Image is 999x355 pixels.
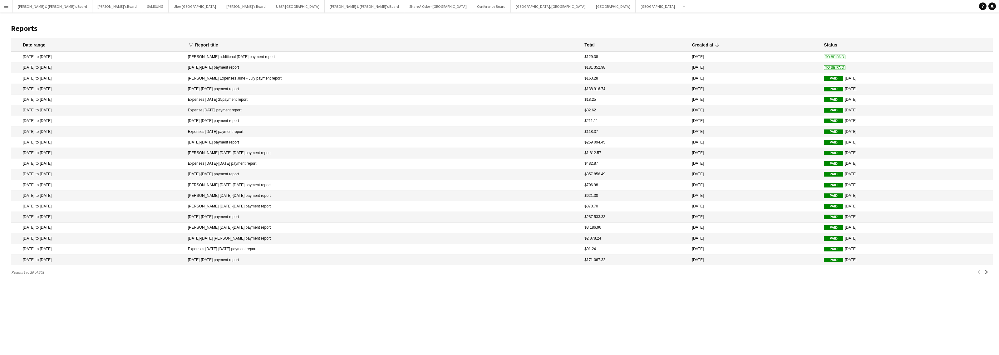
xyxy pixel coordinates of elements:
[824,87,843,91] span: Paid
[824,236,843,241] span: Paid
[824,225,843,230] span: Paid
[185,116,582,127] mat-cell: [DATE]-[DATE] payment report
[689,201,821,212] mat-cell: [DATE]
[13,0,92,12] button: [PERSON_NAME] & [PERSON_NAME]'s Board
[11,148,185,158] mat-cell: [DATE] to [DATE]
[185,223,582,233] mat-cell: [PERSON_NAME] [DATE]-[DATE] payment report
[581,212,689,222] mat-cell: $287 533.33
[185,127,582,137] mat-cell: Expenses [DATE] payment report
[23,42,45,48] div: Date range
[824,55,845,59] span: To Be Paid
[185,95,582,105] mat-cell: Expenses [DATE] 25payment report
[689,180,821,191] mat-cell: [DATE]
[821,244,993,255] mat-cell: [DATE]
[581,244,689,255] mat-cell: $91.24
[581,52,689,62] mat-cell: $129.38
[689,73,821,84] mat-cell: [DATE]
[581,73,689,84] mat-cell: $163.28
[689,169,821,180] mat-cell: [DATE]
[581,148,689,158] mat-cell: $1 812.57
[824,65,845,70] span: To Be Paid
[11,223,185,233] mat-cell: [DATE] to [DATE]
[689,52,821,62] mat-cell: [DATE]
[195,42,224,48] div: Report title
[185,169,582,180] mat-cell: [DATE]-[DATE] payment report
[692,42,713,48] div: Created at
[689,158,821,169] mat-cell: [DATE]
[689,63,821,73] mat-cell: [DATE]
[689,105,821,116] mat-cell: [DATE]
[692,42,719,48] div: Created at
[824,108,843,113] span: Paid
[11,212,185,222] mat-cell: [DATE] to [DATE]
[689,244,821,255] mat-cell: [DATE]
[11,24,993,33] h1: Reports
[821,180,993,191] mat-cell: [DATE]
[11,52,185,62] mat-cell: [DATE] to [DATE]
[821,127,993,137] mat-cell: [DATE]
[636,0,680,12] button: [GEOGRAPHIC_DATA]
[185,244,582,255] mat-cell: Expenses [DATE]-[DATE] payment report
[185,105,582,116] mat-cell: Expense [DATE] payment report
[11,244,185,255] mat-cell: [DATE] to [DATE]
[581,255,689,265] mat-cell: $171 067.32
[581,191,689,201] mat-cell: $621.30
[689,255,821,265] mat-cell: [DATE]
[824,97,843,102] span: Paid
[11,180,185,191] mat-cell: [DATE] to [DATE]
[689,212,821,222] mat-cell: [DATE]
[824,42,837,48] div: Status
[11,116,185,127] mat-cell: [DATE] to [DATE]
[185,255,582,265] mat-cell: [DATE]-[DATE] payment report
[821,201,993,212] mat-cell: [DATE]
[824,161,843,166] span: Paid
[404,0,472,12] button: Share A Coke - [GEOGRAPHIC_DATA]
[821,105,993,116] mat-cell: [DATE]
[11,255,185,265] mat-cell: [DATE] to [DATE]
[185,201,582,212] mat-cell: [PERSON_NAME] [DATE]-[DATE] payment report
[185,63,582,73] mat-cell: [DATE]-[DATE] payment report
[581,105,689,116] mat-cell: $32.62
[821,148,993,158] mat-cell: [DATE]
[689,95,821,105] mat-cell: [DATE]
[824,215,843,219] span: Paid
[185,158,582,169] mat-cell: Expenses [DATE]-[DATE] payment report
[824,247,843,251] span: Paid
[11,201,185,212] mat-cell: [DATE] to [DATE]
[689,191,821,201] mat-cell: [DATE]
[185,73,582,84] mat-cell: [PERSON_NAME] Expenses June - July payment report
[472,0,511,12] button: Conference Board
[11,95,185,105] mat-cell: [DATE] to [DATE]
[511,0,591,12] button: [GEOGRAPHIC_DATA]/[GEOGRAPHIC_DATA]
[824,140,843,145] span: Paid
[821,84,993,95] mat-cell: [DATE]
[581,201,689,212] mat-cell: $378.70
[689,223,821,233] mat-cell: [DATE]
[821,158,993,169] mat-cell: [DATE]
[271,0,325,12] button: UBER [GEOGRAPHIC_DATA]
[821,116,993,127] mat-cell: [DATE]
[185,212,582,222] mat-cell: [DATE]-[DATE] payment report
[824,183,843,187] span: Paid
[185,233,582,244] mat-cell: [DATE]-[DATE] [PERSON_NAME] payment report
[581,223,689,233] mat-cell: $3 186.96
[824,172,843,177] span: Paid
[581,137,689,148] mat-cell: $259 094.45
[689,84,821,95] mat-cell: [DATE]
[821,212,993,222] mat-cell: [DATE]
[824,76,843,81] span: Paid
[325,0,404,12] button: [PERSON_NAME] & [PERSON_NAME]'s Board
[689,137,821,148] mat-cell: [DATE]
[821,95,993,105] mat-cell: [DATE]
[169,0,221,12] button: Uber [GEOGRAPHIC_DATA]
[92,0,142,12] button: [PERSON_NAME]'s Board
[824,129,843,134] span: Paid
[11,169,185,180] mat-cell: [DATE] to [DATE]
[821,191,993,201] mat-cell: [DATE]
[824,258,843,262] span: Paid
[221,0,271,12] button: [PERSON_NAME]'s Board
[824,151,843,155] span: Paid
[185,180,582,191] mat-cell: [PERSON_NAME] [DATE]-[DATE] payment report
[689,233,821,244] mat-cell: [DATE]
[581,63,689,73] mat-cell: $181 352.98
